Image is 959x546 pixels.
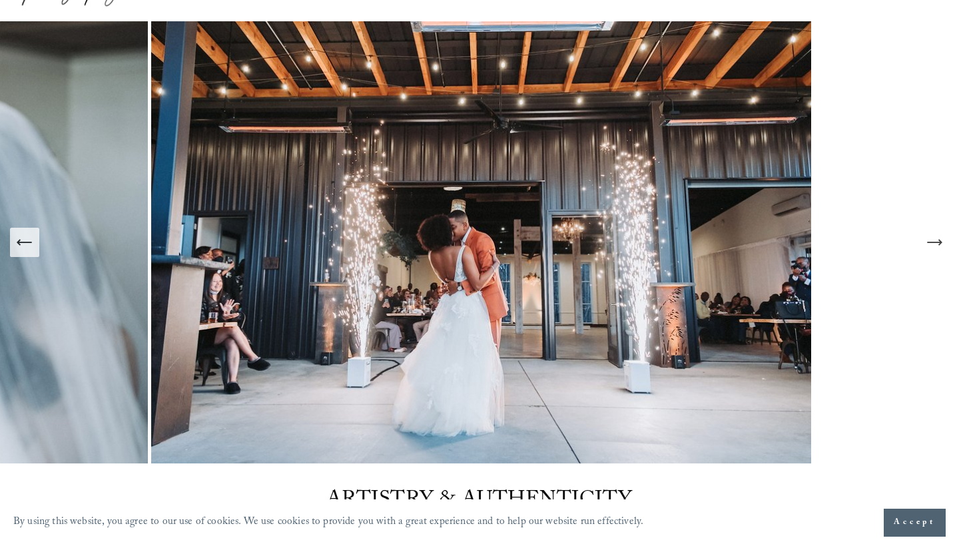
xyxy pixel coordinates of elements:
[884,509,946,537] button: Accept
[326,484,633,519] span: ARTISTRY & AUTHENTICITY
[894,516,936,529] span: Accept
[13,513,643,533] p: By using this website, you agree to our use of cookies. We use cookies to provide you with a grea...
[151,21,814,463] img: The Meadows Raleigh Wedding Photography
[10,228,39,257] button: Previous Slide
[920,228,949,257] button: Next Slide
